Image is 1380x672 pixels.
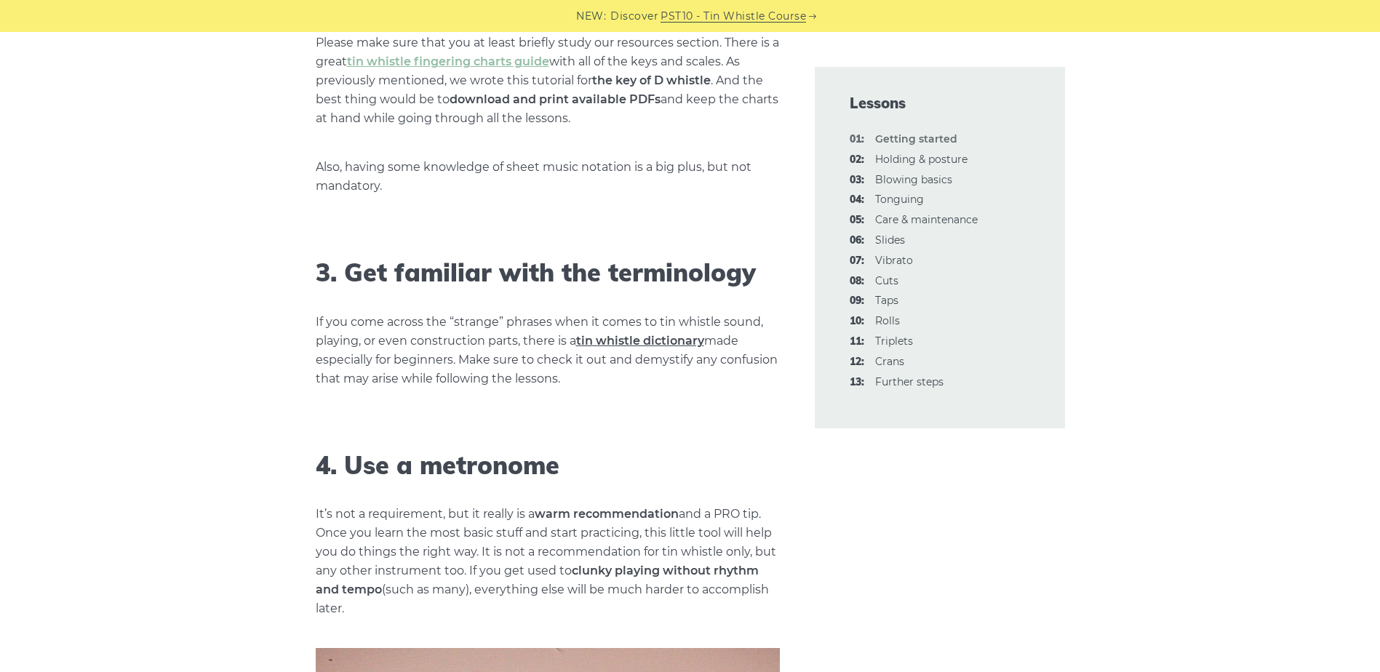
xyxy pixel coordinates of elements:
a: 11:Triplets [875,335,913,348]
span: 04: [850,191,864,209]
h2: 4. Use a metronome [316,451,780,481]
span: 08: [850,273,864,290]
span: 09: [850,292,864,310]
span: NEW: [576,8,606,25]
a: 03:Blowing basics [875,173,952,186]
h2: 3. Get familiar with the terminology [316,258,780,288]
a: tin whistle dictionary [576,334,704,348]
span: 01: [850,131,864,148]
a: 02:Holding & posture [875,153,968,166]
p: Also, having some knowledge of sheet music notation is a big plus, but not mandatory. [316,158,780,196]
a: 05:Care & maintenance [875,213,978,226]
span: 12: [850,353,864,371]
span: Discover [610,8,658,25]
a: tin whistle fingering charts guide [347,55,549,68]
a: 06:Slides [875,233,905,247]
span: 02: [850,151,864,169]
strong: the key of D whistle [592,73,711,87]
a: 10:Rolls [875,314,900,327]
p: Please make sure that you at least briefly study our resources section. There is a great with all... [316,33,780,128]
a: PST10 - Tin Whistle Course [661,8,806,25]
span: 07: [850,252,864,270]
a: 09:Taps [875,294,898,307]
a: 08:Cuts [875,274,898,287]
p: If you come across the “strange” phrases when it comes to tin whistle sound, playing, or even con... [316,313,780,388]
a: 12:Crans [875,355,904,368]
strong: Getting started [875,132,957,145]
strong: warm recommendation [535,507,679,521]
span: 06: [850,232,864,249]
span: 10: [850,313,864,330]
span: 11: [850,333,864,351]
strong: download and print available PDFs [450,92,661,106]
span: Lessons [850,93,1030,113]
a: 07:Vibrato [875,254,913,267]
span: 13: [850,374,864,391]
a: 04:Tonguing [875,193,924,206]
span: 05: [850,212,864,229]
span: 03: [850,172,864,189]
a: 13:Further steps [875,375,944,388]
p: It’s not a requirement, but it really is a and a PRO tip. Once you learn the most basic stuff and... [316,505,780,618]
